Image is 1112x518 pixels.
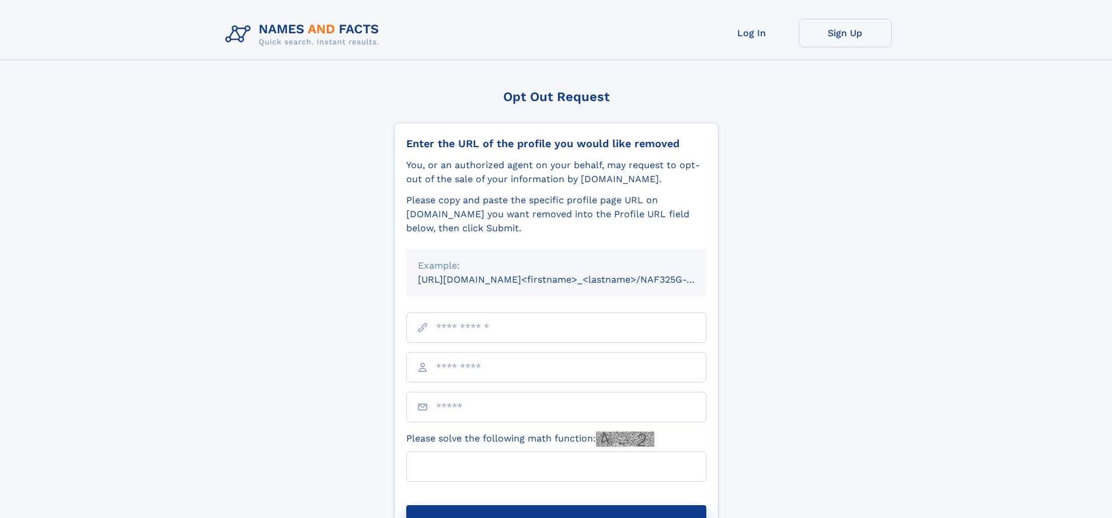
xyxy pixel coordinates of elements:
[418,274,728,285] small: [URL][DOMAIN_NAME]<firstname>_<lastname>/NAF325G-xxxxxxxx
[705,19,799,47] a: Log In
[406,137,706,150] div: Enter the URL of the profile you would like removed
[221,19,389,50] img: Logo Names and Facts
[406,432,654,447] label: Please solve the following math function:
[394,89,719,104] div: Opt Out Request
[406,193,706,235] div: Please copy and paste the specific profile page URL on [DOMAIN_NAME] you want removed into the Pr...
[406,158,706,186] div: You, or an authorized agent on your behalf, may request to opt-out of the sale of your informatio...
[418,259,695,273] div: Example:
[799,19,892,47] a: Sign Up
